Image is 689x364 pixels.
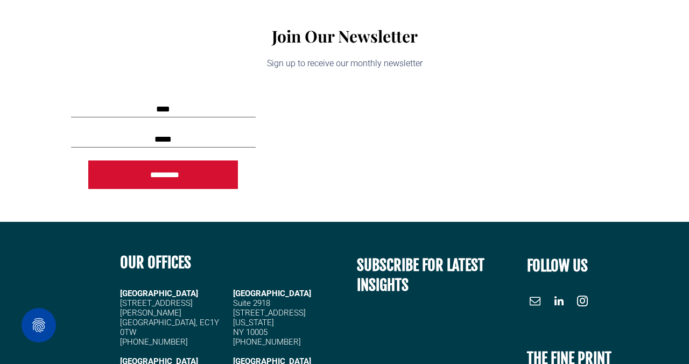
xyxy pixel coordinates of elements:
[233,298,270,308] span: Suite 2918
[233,289,311,298] span: [GEOGRAPHIC_DATA]
[120,289,198,298] strong: [GEOGRAPHIC_DATA]
[527,293,543,312] a: email
[20,15,108,43] img: Go to Homepage
[233,327,268,337] span: NY 10005
[120,253,191,272] b: OUR OFFICES
[576,18,622,35] a: INSIGHTS
[574,293,590,312] a: instagram
[233,337,301,347] span: [PHONE_NUMBER]
[551,293,567,312] a: linkedin
[622,18,667,35] a: CONTACT
[527,256,588,275] font: FOLLOW US
[284,18,331,35] a: ABOUT
[233,308,306,318] span: [STREET_ADDRESS]
[331,18,388,35] a: OUR PEOPLE
[389,18,457,35] a: WHAT WE DO
[233,318,274,327] span: [US_STATE]
[120,298,219,337] span: [STREET_ADDRESS][PERSON_NAME] [GEOGRAPHIC_DATA], EC1Y 0TW
[267,58,423,68] span: Sign up to receive our monthly newsletter
[357,256,484,295] span: SUBSCRIBE FOR LATEST INSIGHTS
[514,18,576,35] a: CASE STUDIES
[120,337,188,347] span: [PHONE_NUMBER]
[456,18,513,35] a: MARKETS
